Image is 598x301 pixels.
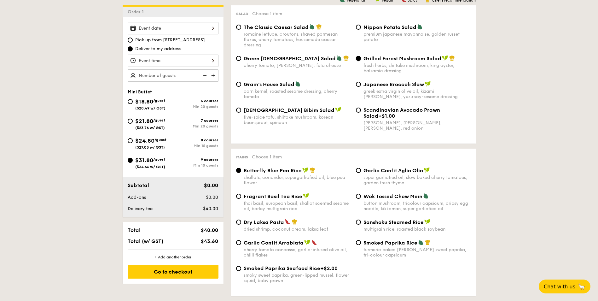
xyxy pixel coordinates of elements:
span: [DEMOGRAPHIC_DATA] Bibim Salad [244,107,334,113]
span: /guest [153,98,165,103]
div: Min 15 guests [173,144,218,148]
span: Japanese Broccoli Slaw [363,81,424,87]
span: Order 1 [128,9,146,15]
input: $31.80/guest($34.66 w/ GST)9 coursesMin 10 guests [128,158,133,163]
span: ($20.49 w/ GST) [135,106,165,110]
img: icon-vegan.f8ff3823.svg [335,107,341,113]
span: Sanshoku Steamed Rice [363,219,424,225]
img: icon-chef-hat.a58ddaea.svg [310,167,315,173]
span: Wok Tossed Chow Mein [363,193,422,199]
span: Nippon Potato Salad [363,24,416,30]
img: icon-chef-hat.a58ddaea.svg [292,219,297,225]
span: Deliver to my address [135,46,181,52]
img: icon-chef-hat.a58ddaea.svg [449,55,455,61]
div: thai basil, european basil, shallot scented sesame oil, barley multigrain rice [244,201,351,211]
span: Smoked Paprika Rice [363,240,417,246]
div: Min 10 guests [173,163,218,168]
span: Garlic Confit Aglio Olio [363,168,423,174]
div: [PERSON_NAME], [PERSON_NAME], [PERSON_NAME], red onion [363,120,471,131]
img: icon-vegan.f8ff3823.svg [304,239,311,245]
div: Go to checkout [128,265,218,279]
input: Sanshoku Steamed Ricemultigrain rice, roasted black soybean [356,220,361,225]
span: Dry Laksa Pasta [244,219,284,225]
input: Smoked Paprika Riceturmeric baked [PERSON_NAME] sweet paprika, tri-colour capsicum [356,240,361,245]
input: Fragrant Basil Tea Ricethai basil, european basil, shallot scented sesame oil, barley multigrain ... [236,194,241,199]
span: Add-ons [128,195,146,200]
div: smoky sweet paprika, green-lipped mussel, flower squid, baby prawn [244,273,351,283]
span: $31.80 [135,157,153,164]
div: Min 20 guests [173,104,218,109]
span: Mini Buffet [128,89,152,95]
span: +$1.00 [378,113,395,119]
div: button mushroom, tricolour capsicum, cripsy egg noodle, kikkoman, super garlicfied oil [363,201,471,211]
span: Smoked Paprika Seafood Rice [244,265,320,271]
span: Fragrant Basil Tea Rice [244,193,302,199]
span: ($34.66 w/ GST) [135,165,165,169]
div: super garlicfied oil, slow baked cherry tomatoes, garden fresh thyme [363,175,471,186]
span: /guest [153,157,165,162]
img: icon-chef-hat.a58ddaea.svg [316,24,322,30]
span: Grain's House Salad [244,81,294,87]
span: $18.80 [135,98,153,105]
input: Event time [128,55,218,67]
input: Smoked Paprika Seafood Rice+$2.00smoky sweet paprika, green-lipped mussel, flower squid, baby prawn [236,266,241,271]
img: icon-vegetarian.fe4039eb.svg [309,24,315,30]
input: Grain's House Saladcorn kernel, roasted sesame dressing, cherry tomato [236,82,241,87]
input: Number of guests [128,69,218,82]
span: Delivery fee [128,206,153,211]
input: [DEMOGRAPHIC_DATA] Bibim Saladfive-spice tofu, shiitake mushroom, korean beansprout, spinach [236,108,241,113]
img: icon-vegetarian.fe4039eb.svg [423,193,429,199]
div: multigrain rice, roasted black soybean [363,227,471,232]
div: Min 20 guests [173,124,218,128]
div: romaine lettuce, croutons, shaved parmesan flakes, cherry tomatoes, housemade caesar dressing [244,32,351,48]
input: Scandinavian Avocado Prawn Salad+$1.00[PERSON_NAME], [PERSON_NAME], [PERSON_NAME], red onion [356,108,361,113]
span: Total [128,227,141,233]
input: Butterfly Blue Pea Riceshallots, coriander, supergarlicfied oil, blue pea flower [236,168,241,173]
img: icon-spicy.37a8142b.svg [285,219,290,225]
img: icon-vegan.f8ff3823.svg [303,193,309,199]
span: Chat with us [544,284,575,290]
span: The Classic Caesar Salad [244,24,309,30]
span: Mains [236,155,248,159]
div: cherry tomato concasse, garlic-infused olive oil, chilli flakes [244,247,351,258]
img: icon-vegetarian.fe4039eb.svg [417,24,423,30]
div: 9 courses [173,157,218,162]
span: +$2.00 [320,265,338,271]
div: corn kernel, roasted sesame dressing, cherry tomato [244,89,351,99]
span: Grilled Forest Mushroom Salad [363,56,441,62]
div: shallots, coriander, supergarlicfied oil, blue pea flower [244,175,351,186]
input: Event date [128,22,218,34]
img: icon-chef-hat.a58ddaea.svg [343,55,349,61]
img: icon-vegan.f8ff3823.svg [424,219,431,225]
input: The Classic Caesar Saladromaine lettuce, croutons, shaved parmesan flakes, cherry tomatoes, house... [236,25,241,30]
input: Wok Tossed Chow Meinbutton mushroom, tricolour capsicum, cripsy egg noodle, kikkoman, super garli... [356,194,361,199]
img: icon-vegan.f8ff3823.svg [442,55,448,61]
span: $40.00 [201,227,218,233]
img: icon-vegan.f8ff3823.svg [302,167,309,173]
input: Pick up from [STREET_ADDRESS] [128,38,133,43]
span: /guest [153,118,165,122]
input: Green [DEMOGRAPHIC_DATA] Saladcherry tomato, [PERSON_NAME], feta cheese [236,56,241,61]
span: ($23.76 w/ GST) [135,126,165,130]
span: Pick up from [STREET_ADDRESS] [135,37,205,43]
div: turmeric baked [PERSON_NAME] sweet paprika, tri-colour capsicum [363,247,471,258]
input: Nippon Potato Saladpremium japanese mayonnaise, golden russet potato [356,25,361,30]
input: Deliver to my address [128,46,133,51]
div: dried shrimp, coconut cream, laksa leaf [244,227,351,232]
span: $21.80 [135,118,153,125]
div: 7 courses [173,118,218,123]
img: icon-spicy.37a8142b.svg [311,239,317,245]
input: $18.80/guest($20.49 w/ GST)6 coursesMin 20 guests [128,99,133,104]
img: icon-vegetarian.fe4039eb.svg [418,239,424,245]
div: + Add another order [128,255,218,260]
img: icon-vegetarian.fe4039eb.svg [295,81,301,87]
input: $21.80/guest($23.76 w/ GST)7 coursesMin 20 guests [128,119,133,124]
input: Grilled Forest Mushroom Saladfresh herbs, shiitake mushroom, king oyster, balsamic dressing [356,56,361,61]
img: icon-vegan.f8ff3823.svg [425,81,431,87]
span: Total (w/ GST) [128,238,163,244]
img: icon-vegan.f8ff3823.svg [424,167,430,173]
div: 8 courses [173,138,218,142]
span: Butterfly Blue Pea Rice [244,168,302,174]
div: greek extra virgin olive oil, kizami [PERSON_NAME], yuzu soy-sesame dressing [363,89,471,99]
span: /guest [154,138,166,142]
